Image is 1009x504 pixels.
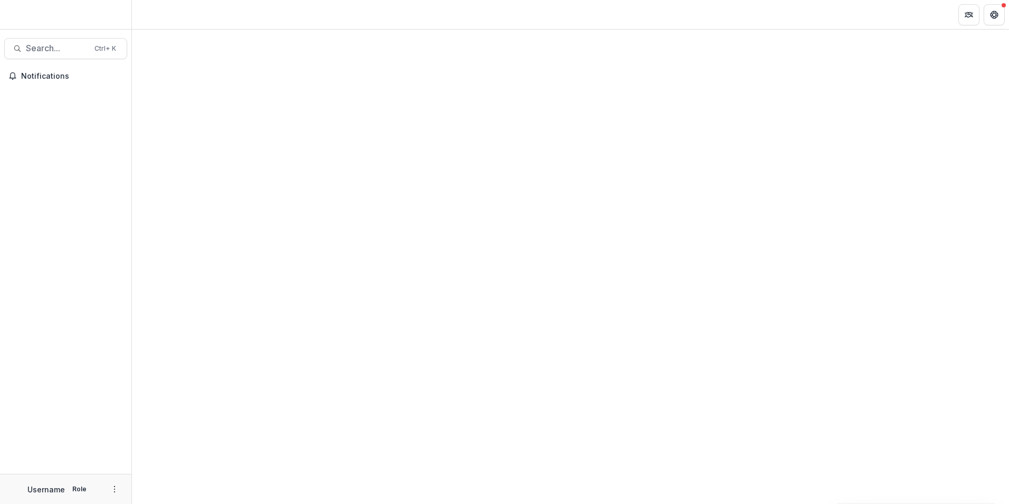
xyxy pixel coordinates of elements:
button: Notifications [4,68,127,85]
p: Role [69,484,90,494]
div: Ctrl + K [92,43,118,54]
button: Partners [958,4,979,25]
button: Search... [4,38,127,59]
span: Search... [26,43,88,53]
p: Username [27,484,65,495]
button: More [108,483,121,496]
span: Notifications [21,72,123,81]
button: Get Help [984,4,1005,25]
